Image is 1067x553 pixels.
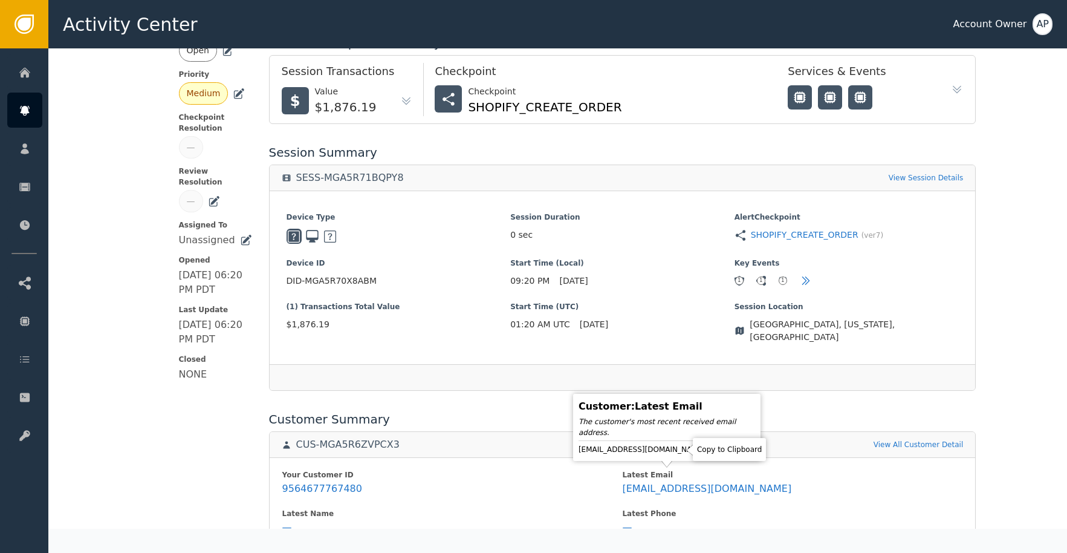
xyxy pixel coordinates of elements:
[579,399,755,414] div: Customer : Latest Email
[179,166,252,188] span: Review Resolution
[579,416,755,438] div: The customer's most recent received email address.
[187,44,209,57] div: Open
[622,470,962,480] div: Latest Email
[315,85,377,98] div: Value
[757,276,765,285] div: 1
[290,90,300,112] span: $
[179,304,252,315] span: Last Update
[282,63,413,85] div: Session Transactions
[735,276,744,285] div: 1
[187,195,195,208] div: —
[269,410,976,428] div: Customer Summary
[179,112,252,134] span: Checkpoint Resolution
[282,483,362,495] div: 9564677767480
[269,143,976,162] div: Session Summary
[296,439,400,451] div: CUS-MGA5R6ZVPCX3
[735,258,959,269] span: Key Events
[287,318,511,331] span: $1,876.19
[179,318,252,347] div: [DATE] 06:20 PM PDT
[510,318,570,331] span: 01:20 AM UTC
[622,522,632,534] div: —
[282,508,623,519] div: Latest Name
[282,470,623,480] div: Your Customer ID
[187,87,221,100] div: Medium
[468,98,621,116] div: SHOPIFY_CREATE_ORDER
[510,229,533,241] span: 0 sec
[435,63,764,85] div: Checkpoint
[1033,13,1052,35] button: AP
[622,508,962,519] div: Latest Phone
[179,268,252,297] div: [DATE] 06:20 PM PDT
[510,212,735,223] span: Session Duration
[696,441,763,458] div: Copy to Clipboard
[287,212,511,223] span: Device Type
[296,172,404,184] div: SESS-MGA5R71BQPY8
[187,141,195,154] div: —
[751,229,858,241] a: SHOPIFY_CREATE_ORDER
[510,258,735,269] span: Start Time (Local)
[282,522,292,534] div: —
[750,318,958,344] span: [GEOGRAPHIC_DATA], [US_STATE], [GEOGRAPHIC_DATA]
[510,301,735,312] span: Start Time (UTC)
[287,258,511,269] span: Device ID
[179,220,252,231] span: Assigned To
[861,230,883,241] span: (ver 7 )
[510,275,550,287] span: 09:20 PM
[63,11,198,38] span: Activity Center
[953,17,1026,31] div: Account Owner
[735,301,959,312] span: Session Location
[287,275,511,287] span: DID-MGA5R70X8ABM
[179,69,252,80] span: Priority
[735,212,959,223] span: Alert Checkpoint
[779,276,787,285] div: 1
[622,483,791,495] div: [EMAIL_ADDRESS][DOMAIN_NAME]
[788,63,933,85] div: Services & Events
[179,354,252,365] span: Closed
[559,275,588,287] span: [DATE]
[179,367,207,382] div: NONE
[315,98,377,116] div: $1,876.19
[889,172,964,183] a: View Session Details
[179,233,235,247] div: Unassigned
[179,255,252,266] span: Opened
[468,85,621,98] div: Checkpoint
[580,318,608,331] span: [DATE]
[579,443,755,456] div: [EMAIL_ADDRESS][DOMAIN_NAME]
[874,439,963,450] a: View All Customer Detail
[287,301,511,312] span: (1) Transactions Total Value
